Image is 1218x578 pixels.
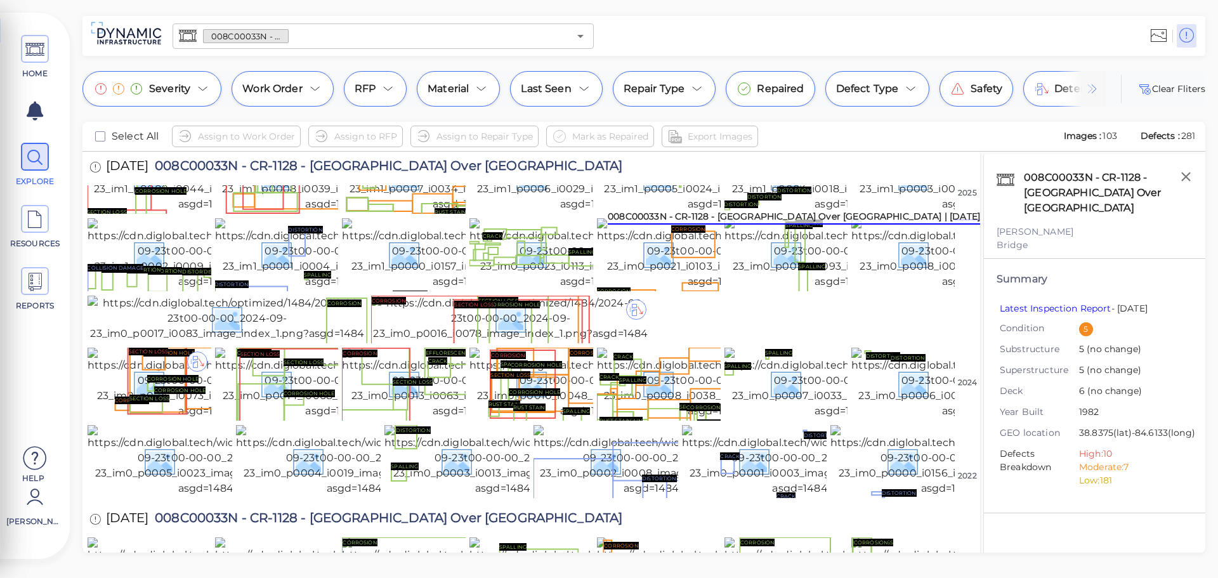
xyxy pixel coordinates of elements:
span: REPORTS [8,300,62,312]
img: https://cdn.diglobal.tech/width210/1484/2024-09-23t00-00-00_2024-09-23_im0_p0005_i0023_image_inde... [88,425,324,496]
span: 1982 [1079,405,1183,420]
span: (no change) [1085,385,1142,397]
span: Help [6,473,60,483]
span: Mark as Repaired [572,129,648,144]
img: https://cdn.diglobal.tech/width210/1484/2024-09-23t00-00-00_2024-09-23_im0_p0013_i0063_image_inde... [342,348,579,419]
img: https://cdn.diglobal.tech/width210/1484/2024-09-23t00-00-00_2024-09-23_im1_p0001_i0004_image_inde... [215,218,452,289]
img: https://cdn.diglobal.tech/width210/1484/2024-09-23t00-00-00_2024-09-23_im0_p0014_i0068_image_inde... [215,348,452,419]
span: 6 [1079,384,1183,399]
span: [DATE] [106,511,148,529]
div: 5 [1079,322,1093,336]
a: RESOURCES [6,205,63,249]
div: 2024 [955,377,980,388]
div: [PERSON_NAME] [997,225,1193,239]
span: RFP [355,81,376,96]
a: Latest Inspection Report [1000,303,1111,314]
img: container_overflow_arrow_end [1085,81,1100,96]
span: Superstructure [1000,364,1079,377]
img: https://cdn.diglobal.tech/width210/1484/2024-09-23t00-00-00_2024-09-23_im0_p0023_i0113_image_inde... [469,218,706,289]
img: https://cdn.diglobal.tech/width210/1484/2024-09-23t00-00-00_2024-09-23_im0_p0015_i0073_image_inde... [88,348,324,419]
button: Assign to Work Order [172,126,301,147]
span: Select All [112,129,159,144]
div: 008C00033N - CR-1128 - [GEOGRAPHIC_DATA] Over [GEOGRAPHIC_DATA] | [DATE] [608,210,980,225]
span: 281 [1181,130,1195,141]
button: Assign to Repair Type [410,126,539,147]
span: GEO location [1000,426,1079,440]
img: small_overflow_gradient_end [1059,71,1106,107]
span: Defects : [1139,130,1181,141]
img: https://cdn.diglobal.tech/optimized/1484/2024-09-23t00-00-00_2024-09-23_im0_p0017_i0083_image_ind... [88,296,367,341]
span: 008C00033N - CR-1128 - [GEOGRAPHIC_DATA] Over [GEOGRAPHIC_DATA] [148,511,622,529]
button: Mark as Repaired [546,126,654,147]
span: Year Built [1000,405,1079,419]
div: 2025 [955,187,980,199]
button: Assign to RFP [308,126,403,147]
img: https://cdn.diglobal.tech/optimized/1484/2024-09-23t00-00-00_2024-09-23_im0_p0016_i0078_image_ind... [371,296,651,341]
img: https://cdn.diglobal.tech/width210/1484/2024-09-23t00-00-00_2024-09-23_im0_p0018_i0088_image_inde... [851,218,1088,289]
img: https://cdn.diglobal.tech/width210/1484/2024-09-23t00-00-00_2024-09-23_im0_p0001_i0003_image_inde... [682,425,919,496]
span: Condition [1000,322,1079,335]
span: Repair Type [624,81,685,96]
img: https://cdn.diglobal.tech/width210/1484/2024-09-23t00-00-00_2024-09-23_im1_p0002_i0009_image_inde... [88,218,324,289]
span: Substructure [1000,343,1079,356]
span: 103 [1103,130,1116,141]
span: Deterioration [1054,81,1123,96]
div: 2022 [955,470,980,482]
img: https://cdn.diglobal.tech/width210/1484/2024-09-23t00-00-00_2024-09-23_im0_p0004_i0019_image_inde... [236,425,473,496]
div: Summary [997,272,1193,287]
span: (no change) [1084,364,1141,376]
button: Export Images [662,126,758,147]
span: Repaired [757,81,804,96]
iframe: Chat [1164,521,1208,568]
span: Defects Breakdown [1000,447,1079,487]
img: https://cdn.diglobal.tech/width210/1484/2024-09-23t00-00-00_2024-09-23_im0_p0000_i0156_image_inde... [830,425,1067,496]
div: Bridge [997,239,1193,252]
span: EXPLORE [8,176,62,187]
img: https://cdn.diglobal.tech/width210/1484/2024-09-23t00-00-00_2024-09-23_im0_p0007_i0033_image_inde... [724,348,961,419]
span: Material [428,81,469,96]
span: Assign to Work Order [198,129,295,144]
span: 008C00033N - CR-1128 - [GEOGRAPHIC_DATA] Over [GEOGRAPHIC_DATA] [148,159,622,176]
span: 5 [1079,343,1183,357]
span: 38.8375 (lat) -84.6133 (long) [1079,426,1195,441]
button: Open [572,27,589,45]
span: RESOURCES [8,238,62,249]
span: (no change) [1084,343,1141,355]
img: https://cdn.diglobal.tech/width210/1484/2024-09-23t00-00-00_2024-09-23_im0_p0008_i0038_image_inde... [597,348,834,419]
span: HOME [8,68,62,79]
li: Low: 181 [1079,474,1183,487]
img: https://cdn.diglobal.tech/width210/1484/2024-09-23t00-00-00_2024-09-23_im0_p0006_i0028_image_inde... [851,348,1088,419]
span: - [DATE] [1000,303,1148,314]
span: 5 [1079,364,1183,378]
img: https://cdn.diglobal.tech/width210/1484/2024-09-23t00-00-00_2024-09-23_im0_p0021_i0103_image_inde... [597,218,834,289]
img: https://cdn.diglobal.tech/width210/1484/2024-09-23t00-00-00_2024-09-23_im0_p0019_i0093_image_inde... [724,218,961,289]
span: Severity [149,81,190,96]
span: Last Seen [521,81,571,96]
span: [PERSON_NAME] [6,516,60,527]
img: https://cdn.diglobal.tech/width210/1484/2024-09-23t00-00-00_2024-09-23_im0_p0003_i0013_image_inde... [384,425,621,496]
div: 008C00033N - CR-1128 - [GEOGRAPHIC_DATA] Over [GEOGRAPHIC_DATA] [1021,167,1193,219]
a: REPORTS [6,267,63,312]
span: [DATE] [106,159,148,176]
span: Assign to Repair Type [436,129,533,144]
li: Moderate: 7 [1079,461,1183,474]
span: Assign to RFP [334,129,397,144]
span: Safety [971,81,1002,96]
a: EXPLORE [6,143,63,187]
span: 008C00033N - CR-1128 - [GEOGRAPHIC_DATA] Over [GEOGRAPHIC_DATA] [204,30,288,43]
span: Export Images [688,129,752,144]
img: https://cdn.diglobal.tech/width210/1484/2024-09-23t00-00-00_2024-09-23_im0_p0002_i0008_image_inde... [534,425,770,496]
img: https://cdn.diglobal.tech/width210/1484/2024-09-23t00-00-00_2024-09-23_im0_p0010_i0048_image_inde... [469,348,706,419]
span: Images : [1063,130,1103,141]
span: Work Order [242,81,303,96]
a: HOME [6,35,63,79]
li: High: 10 [1079,447,1183,461]
span: Defect Type [836,81,899,96]
span: Deck [1000,384,1079,398]
img: https://cdn.diglobal.tech/width210/1484/2024-09-23t00-00-00_2024-09-23_im1_p0000_i0157_image_inde... [342,218,579,289]
button: Clear Fliters [1137,81,1205,96]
